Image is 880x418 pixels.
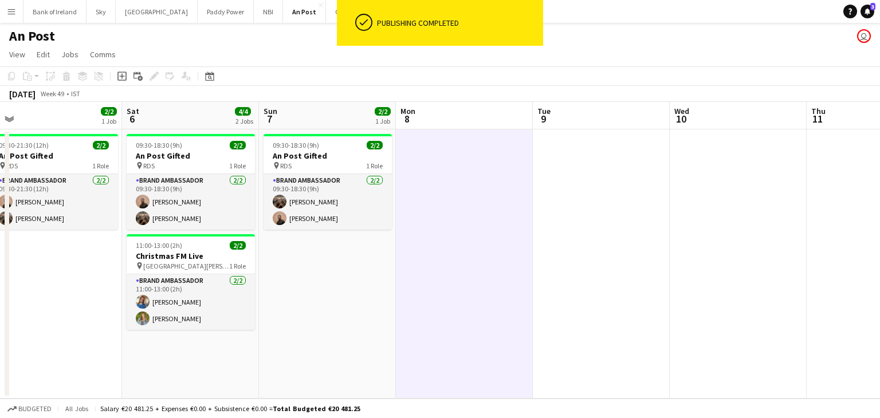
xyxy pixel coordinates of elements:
span: 1 Role [229,161,246,170]
div: Salary €20 481.25 + Expenses €0.00 + Subsistence €0.00 = [100,404,360,413]
h3: Christmas FM Live [127,251,255,261]
span: Thu [811,106,826,116]
app-job-card: 11:00-13:00 (2h)2/2Christmas FM Live [GEOGRAPHIC_DATA][PERSON_NAME]1 RoleBrand Ambassador2/211:00... [127,234,255,330]
app-card-role: Brand Ambassador2/211:00-13:00 (2h)[PERSON_NAME][PERSON_NAME] [127,274,255,330]
span: Total Budgeted €20 481.25 [273,404,360,413]
button: Paddy Power [198,1,254,23]
span: Comms [90,49,116,60]
button: Budgeted [6,403,53,415]
span: 11 [810,112,826,125]
app-user-avatar: Katie Shovlin [857,29,871,43]
h3: An Post Gifted [127,151,255,161]
span: Wed [674,106,689,116]
span: 1 Role [229,262,246,270]
span: 09:30-18:30 (9h) [273,141,319,149]
span: 1 Role [92,161,109,170]
span: 9 [536,112,551,125]
div: IST [71,89,80,98]
app-card-role: Brand Ambassador2/209:30-18:30 (9h)[PERSON_NAME][PERSON_NAME] [264,174,392,230]
span: Mon [400,106,415,116]
span: RDS [280,161,292,170]
span: 3 [870,3,875,10]
app-card-role: Brand Ambassador2/209:30-18:30 (9h)[PERSON_NAME][PERSON_NAME] [127,174,255,230]
span: 1 Role [366,161,383,170]
button: NBI [254,1,283,23]
span: 4/4 [235,107,251,116]
a: Jobs [57,47,83,62]
h3: An Post Gifted [264,151,392,161]
span: 2/2 [375,107,391,116]
span: 2/2 [367,141,383,149]
span: Budgeted [18,405,52,413]
span: 09:30-18:30 (9h) [136,141,182,149]
span: 7 [262,112,277,125]
span: 6 [125,112,139,125]
span: Edit [37,49,50,60]
span: RDS [6,161,18,170]
div: Publishing completed [377,18,539,28]
span: 2/2 [93,141,109,149]
button: Others [326,1,365,23]
span: View [9,49,25,60]
button: Sky [87,1,116,23]
span: [GEOGRAPHIC_DATA][PERSON_NAME] [143,262,229,270]
app-job-card: 09:30-18:30 (9h)2/2An Post Gifted RDS1 RoleBrand Ambassador2/209:30-18:30 (9h)[PERSON_NAME][PERSO... [264,134,392,230]
button: [GEOGRAPHIC_DATA] [116,1,198,23]
a: View [5,47,30,62]
div: 1 Job [375,117,390,125]
span: Tue [537,106,551,116]
div: 1 Job [101,117,116,125]
button: Bank of Ireland [23,1,87,23]
a: 3 [861,5,874,18]
span: 8 [399,112,415,125]
app-job-card: 09:30-18:30 (9h)2/2An Post Gifted RDS1 RoleBrand Ambassador2/209:30-18:30 (9h)[PERSON_NAME][PERSO... [127,134,255,230]
span: 2/2 [230,241,246,250]
a: Comms [85,47,120,62]
span: Sat [127,106,139,116]
span: 10 [673,112,689,125]
span: Week 49 [38,89,66,98]
span: 2/2 [101,107,117,116]
span: Jobs [61,49,78,60]
span: 11:00-13:00 (2h) [136,241,182,250]
span: RDS [143,161,155,170]
div: [DATE] [9,88,36,100]
h1: An Post [9,27,55,45]
span: Sun [264,106,277,116]
div: 2 Jobs [235,117,253,125]
button: An Post [283,1,326,23]
span: All jobs [63,404,91,413]
span: 2/2 [230,141,246,149]
a: Edit [32,47,54,62]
